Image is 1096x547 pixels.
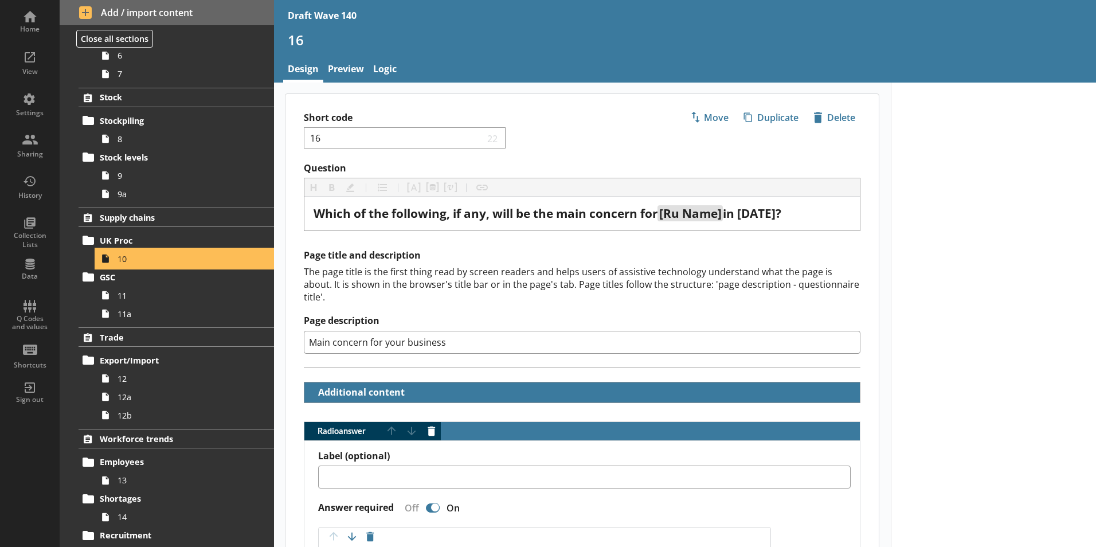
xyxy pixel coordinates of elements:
span: Stock levels [100,152,240,163]
h1: 16 [288,31,1082,49]
a: 11a [96,304,274,323]
span: UK Proc [100,235,240,246]
a: Export/Import [79,351,274,369]
div: Q Codes and values [10,315,50,331]
a: Trade [79,327,274,347]
span: Radio answer [304,427,382,435]
span: 9 [118,170,245,181]
a: 8 [96,130,274,148]
button: Delete answer [422,422,441,440]
li: UK Proc10 [84,231,274,268]
li: Supply chainsUK Proc10GSC1111a [60,208,274,323]
span: 6 [118,50,245,61]
button: Additional content [309,382,407,403]
span: 11 [118,290,245,301]
span: Stock [100,92,240,103]
a: 12b [96,406,274,424]
button: Delete [808,108,860,127]
li: Stockpiling8 [84,111,274,148]
label: Page description [304,315,860,327]
a: Stock [79,88,274,107]
div: Collection Lists [10,231,50,249]
a: 14 [96,508,274,526]
span: in [DATE]? [723,205,781,221]
label: Question [304,162,860,174]
div: Sign out [10,395,50,404]
a: 9 [96,166,274,185]
a: Stockpiling [79,111,274,130]
label: Label (optional) [318,450,851,462]
span: 9a [118,189,245,200]
a: 6 [96,46,274,65]
div: View [10,67,50,76]
a: 13 [96,471,274,490]
a: Logic [369,58,401,83]
span: 14 [118,511,245,522]
div: Sharing [10,150,50,159]
span: Add / import content [79,6,255,19]
a: Workforce trends [79,429,274,448]
a: Stock levels [79,148,274,166]
span: Trade [100,332,240,343]
span: 10 [118,253,245,264]
div: Shortcuts [10,361,50,370]
div: The page title is the first thing read by screen readers and helps users of assistive technology ... [304,265,860,303]
span: 22 [485,132,501,143]
li: Shortages14 [84,490,274,526]
span: Workforce trends [100,433,240,444]
span: Which of the following, if any, will be the main concern for [314,205,657,221]
span: Shortages [100,493,240,504]
li: Employees13 [84,453,274,490]
button: Delete option [361,528,379,546]
a: Shortages [79,490,274,508]
span: 12a [118,392,245,403]
h2: Page title and description [304,249,860,261]
div: On [442,502,469,514]
a: Design [283,58,323,83]
a: UK Proc [79,231,274,249]
span: GSC [100,272,240,283]
button: Move option down [343,528,361,546]
label: Short code [304,112,582,124]
li: Stock levels99a [84,148,274,203]
span: Employees [100,456,240,467]
li: TradeExport/Import1212a12b [60,327,274,424]
span: 11a [118,308,245,319]
a: Preview [323,58,369,83]
span: [Ru Name] [659,205,722,221]
span: 7 [118,68,245,79]
div: Off [396,502,424,514]
span: 12b [118,410,245,421]
a: 11 [96,286,274,304]
div: Data [10,272,50,281]
span: Stockpiling [100,115,240,126]
span: Supply chains [100,212,240,223]
li: Export/Import1212a12b [84,351,274,424]
label: Answer required [318,502,394,514]
span: 8 [118,134,245,144]
span: Export/Import [100,355,240,366]
a: 12 [96,369,274,388]
a: Recruitment [79,526,274,545]
span: Delete [809,108,860,127]
li: StockStockpiling8Stock levels99a [60,88,274,203]
a: 7 [96,65,274,83]
a: Employees [79,453,274,471]
a: 9a [96,185,274,203]
a: Supply chains [79,208,274,227]
a: 10 [96,249,274,268]
div: Draft Wave 140 [288,9,357,22]
div: History [10,191,50,200]
span: Move [686,108,733,127]
li: GSC1111a [84,268,274,323]
button: Close all sections [76,30,153,48]
span: Duplicate [739,108,803,127]
div: Settings [10,108,50,118]
span: Recruitment [100,530,240,541]
a: 12a [96,388,274,406]
div: Home [10,25,50,34]
button: Move [685,108,734,127]
span: 13 [118,475,245,486]
button: Duplicate [738,108,804,127]
div: Question [314,206,851,221]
